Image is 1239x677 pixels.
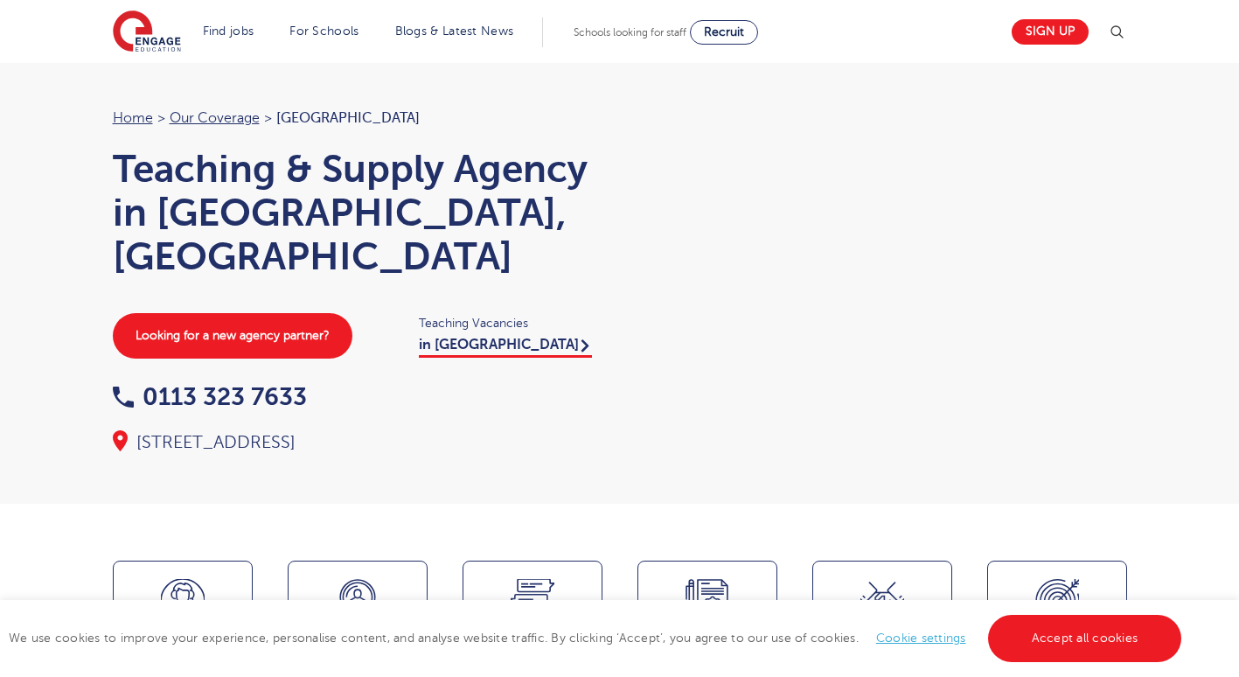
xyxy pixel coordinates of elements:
span: [GEOGRAPHIC_DATA] [276,110,420,126]
a: Home [113,110,153,126]
nav: breadcrumb [113,107,602,129]
a: Find jobs [203,24,254,38]
a: Recruit [690,20,758,45]
a: Accept all cookies [988,615,1182,662]
span: > [264,110,272,126]
a: Cookie settings [876,632,966,645]
div: [STREET_ADDRESS] [113,430,602,455]
a: For Schools [289,24,358,38]
a: Blogs & Latest News [395,24,514,38]
span: > [157,110,165,126]
a: in [GEOGRAPHIC_DATA] [419,337,592,358]
span: Teaching Vacancies [419,313,602,333]
a: Sign up [1012,19,1089,45]
img: Engage Education [113,10,181,54]
a: Looking for a new agency partner? [113,313,352,359]
h1: Teaching & Supply Agency in [GEOGRAPHIC_DATA], [GEOGRAPHIC_DATA] [113,147,602,278]
span: We use cookies to improve your experience, personalise content, and analyse website traffic. By c... [9,632,1186,645]
a: Our coverage [170,110,260,126]
span: Schools looking for staff [574,26,686,38]
a: 0113 323 7633 [113,383,307,410]
span: Recruit [704,25,744,38]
